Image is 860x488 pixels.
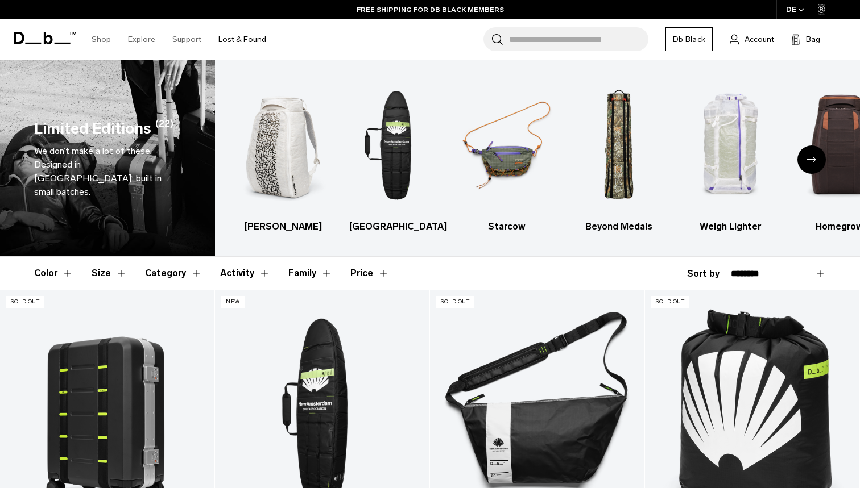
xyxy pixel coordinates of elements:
[461,220,553,233] h3: Starcow
[92,19,111,60] a: Shop
[220,257,270,290] button: Toggle Filter
[684,77,776,233] li: 5 / 7
[6,296,44,308] p: Sold Out
[92,257,127,290] button: Toggle Filter
[172,19,201,60] a: Support
[34,117,151,140] h1: Limited Editions
[218,19,266,60] a: Lost & Found
[461,77,553,233] li: 3 / 7
[238,77,329,214] img: Db
[745,34,774,45] span: Account
[349,220,441,233] h3: [GEOGRAPHIC_DATA]
[684,77,776,233] a: Db Weigh Lighter
[665,27,713,51] a: Db Black
[238,77,329,233] li: 1 / 7
[349,77,441,214] img: Db
[350,257,389,290] button: Toggle Price
[797,145,826,174] div: Next slide
[684,220,776,233] h3: Weigh Lighter
[128,19,155,60] a: Explore
[651,296,689,308] p: Sold Out
[238,220,329,233] h3: [PERSON_NAME]
[791,32,820,46] button: Bag
[34,257,73,290] button: Toggle Filter
[461,77,553,233] a: Db Starcow
[349,77,441,233] a: Db [GEOGRAPHIC_DATA]
[436,296,474,308] p: Sold Out
[573,220,664,233] h3: Beyond Medals
[573,77,664,233] a: Db Beyond Medals
[349,77,441,233] li: 2 / 7
[221,296,245,308] p: New
[573,77,664,233] li: 4 / 7
[155,117,173,140] span: (22)
[730,32,774,46] a: Account
[684,77,776,214] img: Db
[34,144,181,199] p: We don’t make a lot of these. Designed in [GEOGRAPHIC_DATA], built in small batches.
[83,19,275,60] nav: Main Navigation
[238,77,329,233] a: Db [PERSON_NAME]
[806,34,820,45] span: Bag
[357,5,504,15] a: FREE SHIPPING FOR DB BLACK MEMBERS
[288,257,332,290] button: Toggle Filter
[461,77,553,214] img: Db
[573,77,664,214] img: Db
[145,257,202,290] button: Toggle Filter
